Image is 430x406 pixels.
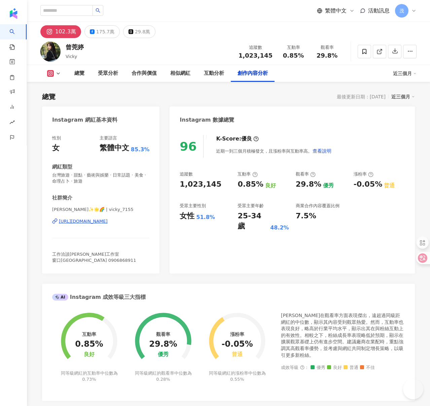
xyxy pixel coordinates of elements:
[132,69,157,77] div: 合作與價值
[403,379,423,399] iframe: Help Scout Beacon - Open
[311,365,325,370] span: 優秀
[123,25,155,38] button: 29.8萬
[52,218,149,224] a: [URL][DOMAIN_NAME]
[230,332,244,337] div: 漲粉率
[270,224,289,231] div: 48.2%
[239,52,273,59] span: 1,023,145
[344,365,358,370] span: 普通
[75,340,103,349] div: 0.85%
[134,370,193,382] div: 同等級網紅的觀看率中位數為
[100,135,117,141] div: 主要語言
[180,211,194,221] div: 女性
[337,94,386,99] div: 最後更新日期：[DATE]
[281,312,405,358] div: [PERSON_NAME]在觀看率方面表現傑出，遠超過同級距網紅的中位數，顯示其內容受到觀眾熱愛。然而，互動率也表現良好，略高於行業平均水平，顯示出其在與粉絲互動上的有效性。相較之下，粉絲成長率...
[238,203,264,209] div: 受眾主要年齡
[9,116,15,131] span: rise
[327,365,342,370] span: 良好
[149,340,177,349] div: 29.8%
[84,25,120,38] button: 175.7萬
[98,69,118,77] div: 受眾分析
[60,370,119,382] div: 同等級網紅的互動率中位數為
[135,27,150,36] div: 29.8萬
[238,171,257,177] div: 互動率
[230,377,244,382] span: 0.55%
[8,8,19,19] img: logo icon
[238,179,263,190] div: 0.85%
[325,7,347,14] span: 繁體中文
[40,41,61,62] img: KOL Avatar
[156,332,170,337] div: 觀看率
[317,52,337,59] span: 29.8%
[221,340,253,349] div: -0.05%
[216,135,259,143] div: K-Score :
[296,179,321,190] div: 29.8%
[180,116,234,124] div: Instagram 數據總覽
[180,203,206,209] div: 受眾主要性別
[265,182,276,189] div: 良好
[281,44,306,51] div: 互動率
[52,135,61,141] div: 性別
[131,146,150,153] span: 85.3%
[216,144,332,158] div: 近期一到三個月積極發文，且漲粉率與互動率高。
[82,377,96,382] span: 0.73%
[66,43,84,51] div: 曾莞婷
[323,182,334,189] div: 優秀
[393,68,417,79] div: 近三個月
[281,365,405,370] div: 成效等級 ：
[196,214,215,221] div: 51.8%
[52,294,68,301] div: AI
[96,27,114,36] div: 175.7萬
[180,171,193,177] div: 追蹤數
[40,25,81,38] button: 102.3萬
[55,27,76,36] div: 102.3萬
[296,203,339,209] div: 商業合作內容覆蓋比例
[52,207,149,213] span: [PERSON_NAME]✨🌟🌈 | vicky_7155
[84,351,95,358] div: 良好
[354,179,382,190] div: -0.05%
[296,171,316,177] div: 觀看率
[313,148,331,154] span: 查看說明
[158,351,169,358] div: 優秀
[360,365,375,370] span: 不佳
[42,92,56,101] div: 總覽
[52,194,72,201] div: 社群簡介
[283,52,304,59] span: 0.85%
[52,172,149,184] span: 台灣旅遊 · 甜點 · 藝術與娛樂 · 日常話題 · 美食 · 命理占卜 · 旅遊
[232,351,243,358] div: 普通
[52,163,72,170] div: 網紅類型
[391,92,415,101] div: 近三個月
[238,211,268,232] div: 25-34 歲
[52,116,117,124] div: Instagram 網紅基本資料
[399,7,404,14] span: 茂
[180,139,196,153] div: 96
[296,211,316,221] div: 7.5%
[170,69,190,77] div: 相似網紅
[9,24,23,51] a: search
[156,377,170,382] span: 0.28%
[241,135,252,143] div: 優良
[238,69,268,77] div: 創作內容分析
[52,143,60,153] div: 女
[82,332,96,337] div: 互動率
[204,69,224,77] div: 互動分析
[96,8,100,13] span: search
[314,44,340,51] div: 觀看率
[368,7,390,14] span: 活動訊息
[180,179,221,190] div: 1,023,145
[66,54,77,59] span: Vicky
[384,182,395,189] div: 普通
[52,252,136,263] span: 工作洽談[PERSON_NAME]工作室 窗口[GEOGRAPHIC_DATA] 0906868911
[208,370,267,382] div: 同等級網紅的漲粉率中位數為
[312,144,332,158] button: 查看說明
[59,218,108,224] div: [URL][DOMAIN_NAME]
[74,69,84,77] div: 總覽
[52,293,146,301] div: Instagram 成效等級三大指標
[100,143,129,153] div: 繁體中文
[354,171,373,177] div: 漲粉率
[239,44,273,51] div: 追蹤數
